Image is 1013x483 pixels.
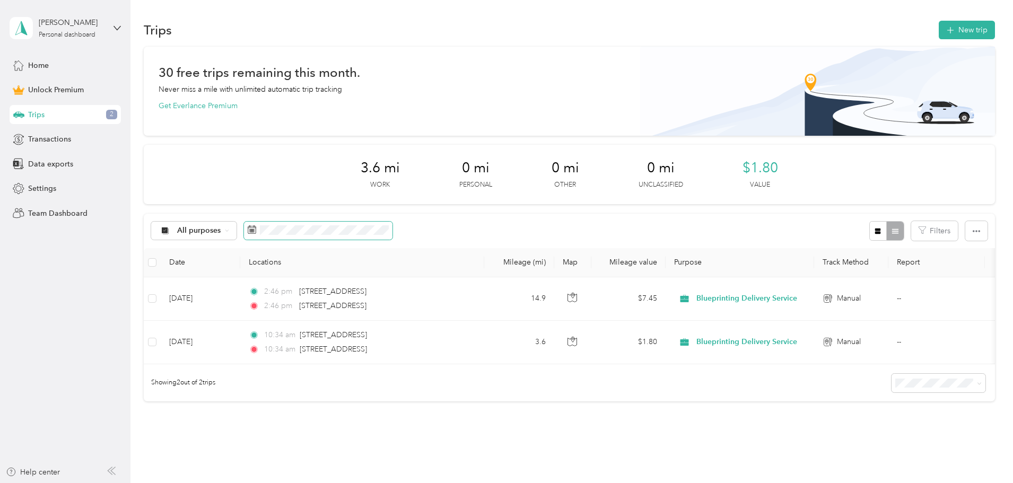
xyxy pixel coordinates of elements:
[39,17,105,28] div: [PERSON_NAME]
[484,277,554,321] td: 14.9
[264,300,294,312] span: 2:46 pm
[666,248,814,277] th: Purpose
[552,160,579,177] span: 0 mi
[159,84,342,95] p: Never miss a mile with unlimited automatic trip tracking
[837,336,861,348] span: Manual
[484,248,554,277] th: Mileage (mi)
[159,100,238,111] button: Get Everlance Premium
[639,180,683,190] p: Unclassified
[161,321,240,364] td: [DATE]
[640,47,995,136] img: Banner
[837,293,861,304] span: Manual
[28,109,45,120] span: Trips
[264,344,295,355] span: 10:34 am
[361,160,400,177] span: 3.6 mi
[161,248,240,277] th: Date
[888,248,985,277] th: Report
[299,301,366,310] span: [STREET_ADDRESS]
[554,180,576,190] p: Other
[939,21,995,39] button: New trip
[6,467,60,478] button: Help center
[888,321,985,364] td: --
[591,321,666,364] td: $1.80
[106,110,117,119] span: 2
[888,277,985,321] td: --
[28,159,73,170] span: Data exports
[696,293,797,304] span: Blueprinting Delivery Service
[370,180,390,190] p: Work
[144,378,215,388] span: Showing 2 out of 2 trips
[647,160,675,177] span: 0 mi
[911,221,958,241] button: Filters
[814,248,888,277] th: Track Method
[954,424,1013,483] iframe: Everlance-gr Chat Button Frame
[459,180,492,190] p: Personal
[177,227,221,234] span: All purposes
[696,336,797,348] span: Blueprinting Delivery Service
[264,286,294,297] span: 2:46 pm
[299,287,366,296] span: [STREET_ADDRESS]
[462,160,490,177] span: 0 mi
[300,330,367,339] span: [STREET_ADDRESS]
[484,321,554,364] td: 3.6
[591,248,666,277] th: Mileage value
[28,60,49,71] span: Home
[240,248,484,277] th: Locations
[300,345,367,354] span: [STREET_ADDRESS]
[750,180,770,190] p: Value
[39,32,95,38] div: Personal dashboard
[28,183,56,194] span: Settings
[554,248,591,277] th: Map
[28,134,71,145] span: Transactions
[144,24,172,36] h1: Trips
[161,277,240,321] td: [DATE]
[591,277,666,321] td: $7.45
[28,84,84,95] span: Unlock Premium
[743,160,778,177] span: $1.80
[159,67,360,78] h1: 30 free trips remaining this month.
[28,208,88,219] span: Team Dashboard
[264,329,295,341] span: 10:34 am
